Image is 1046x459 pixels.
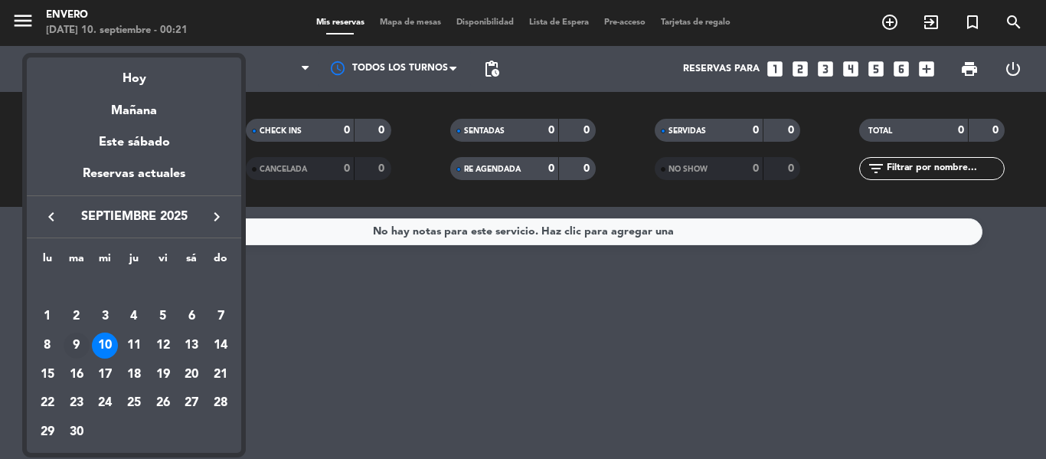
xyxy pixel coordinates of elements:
[208,333,234,359] div: 14
[34,419,60,445] div: 29
[149,331,178,360] td: 12 de septiembre de 2025
[149,360,178,389] td: 19 de septiembre de 2025
[33,418,62,447] td: 29 de septiembre de 2025
[208,362,234,388] div: 21
[33,303,62,332] td: 1 de septiembre de 2025
[121,362,147,388] div: 18
[92,391,118,417] div: 24
[64,303,90,329] div: 2
[178,389,207,418] td: 27 de septiembre de 2025
[62,389,91,418] td: 23 de septiembre de 2025
[121,391,147,417] div: 25
[62,360,91,389] td: 16 de septiembre de 2025
[33,331,62,360] td: 8 de septiembre de 2025
[206,360,235,389] td: 21 de septiembre de 2025
[62,250,91,274] th: martes
[119,360,149,389] td: 18 de septiembre de 2025
[27,121,241,164] div: Este sábado
[90,360,119,389] td: 17 de septiembre de 2025
[62,418,91,447] td: 30 de septiembre de 2025
[64,362,90,388] div: 16
[178,391,204,417] div: 27
[178,331,207,360] td: 13 de septiembre de 2025
[206,303,235,332] td: 7 de septiembre de 2025
[203,207,230,227] button: keyboard_arrow_right
[149,250,178,274] th: viernes
[150,362,176,388] div: 19
[178,250,207,274] th: sábado
[208,208,226,226] i: keyboard_arrow_right
[64,419,90,445] div: 30
[64,333,90,359] div: 9
[33,360,62,389] td: 15 de septiembre de 2025
[42,208,60,226] i: keyboard_arrow_left
[64,391,90,417] div: 23
[178,303,204,329] div: 6
[119,303,149,332] td: 4 de septiembre de 2025
[34,391,60,417] div: 22
[150,333,176,359] div: 12
[178,303,207,332] td: 6 de septiembre de 2025
[121,333,147,359] div: 11
[149,389,178,418] td: 26 de septiembre de 2025
[92,333,118,359] div: 10
[62,303,91,332] td: 2 de septiembre de 2025
[178,362,204,388] div: 20
[33,389,62,418] td: 22 de septiembre de 2025
[27,90,241,121] div: Mañana
[27,57,241,89] div: Hoy
[65,207,203,227] span: septiembre 2025
[90,331,119,360] td: 10 de septiembre de 2025
[119,389,149,418] td: 25 de septiembre de 2025
[119,331,149,360] td: 11 de septiembre de 2025
[90,303,119,332] td: 3 de septiembre de 2025
[92,362,118,388] div: 17
[27,164,241,195] div: Reservas actuales
[121,303,147,329] div: 4
[119,250,149,274] th: jueves
[90,389,119,418] td: 24 de septiembre de 2025
[206,250,235,274] th: domingo
[206,389,235,418] td: 28 de septiembre de 2025
[178,333,204,359] div: 13
[34,303,60,329] div: 1
[208,303,234,329] div: 7
[206,331,235,360] td: 14 de septiembre de 2025
[34,362,60,388] div: 15
[33,274,235,303] td: SEP.
[33,250,62,274] th: lunes
[38,207,65,227] button: keyboard_arrow_left
[178,360,207,389] td: 20 de septiembre de 2025
[149,303,178,332] td: 5 de septiembre de 2025
[92,303,118,329] div: 3
[150,303,176,329] div: 5
[208,391,234,417] div: 28
[90,250,119,274] th: miércoles
[62,331,91,360] td: 9 de septiembre de 2025
[150,391,176,417] div: 26
[34,333,60,359] div: 8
